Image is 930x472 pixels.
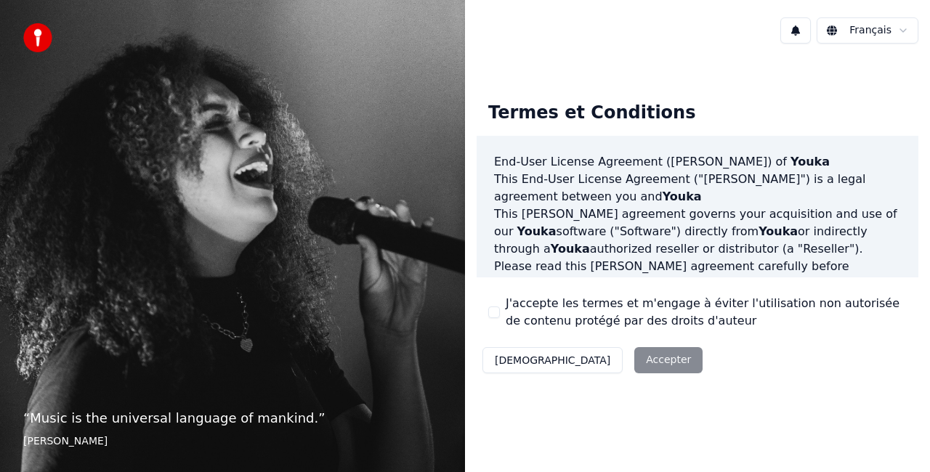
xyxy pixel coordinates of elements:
[551,242,590,256] span: Youka
[663,190,702,203] span: Youka
[482,347,623,373] button: [DEMOGRAPHIC_DATA]
[23,408,442,428] p: “ Music is the universal language of mankind. ”
[517,224,557,238] span: Youka
[494,206,901,258] p: This [PERSON_NAME] agreement governs your acquisition and use of our software ("Software") direct...
[790,155,830,168] span: Youka
[506,295,907,330] label: J'accepte les termes et m'engage à éviter l'utilisation non autorisée de contenu protégé par des ...
[477,90,707,137] div: Termes et Conditions
[494,171,901,206] p: This End-User License Agreement ("[PERSON_NAME]") is a legal agreement between you and
[759,224,798,238] span: Youka
[23,434,442,449] footer: [PERSON_NAME]
[494,153,901,171] h3: End-User License Agreement ([PERSON_NAME]) of
[494,258,901,327] p: Please read this [PERSON_NAME] agreement carefully before completing the installation process and...
[785,277,825,290] span: Youka
[23,23,52,52] img: youka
